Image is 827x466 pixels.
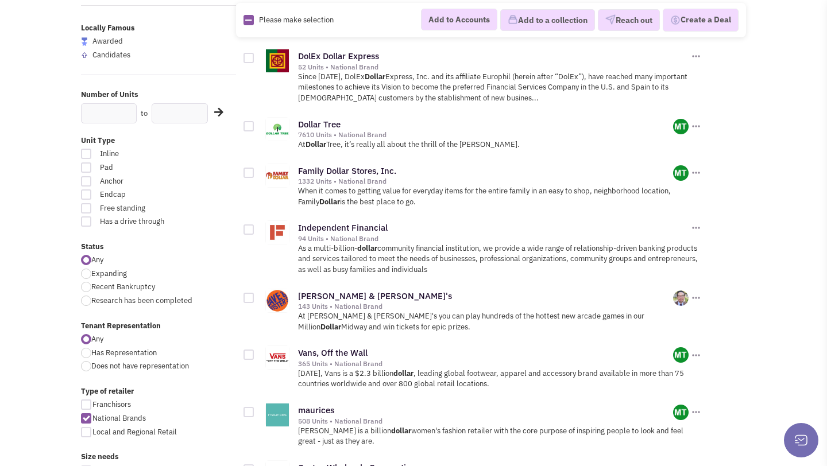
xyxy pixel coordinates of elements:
[421,9,497,30] button: Add to Accounts
[298,290,452,301] a: [PERSON_NAME] & [PERSON_NAME]'s
[298,186,702,207] p: When it comes to getting value for everyday items for the entire family in an easy to shop, neigh...
[92,413,146,423] span: National Brands
[673,405,689,420] img: CjNI01gqJkyD1aWX3k6yAw.png
[81,242,236,253] label: Status
[393,368,413,378] b: dollar
[92,162,188,173] span: Pad
[91,334,103,344] span: Any
[244,15,254,25] img: Rectangle.png
[508,14,518,25] img: icon-collection-lavender.png
[92,149,188,160] span: Inline
[81,452,236,463] label: Size needs
[92,216,188,227] span: Has a drive through
[598,9,660,31] button: Reach out
[673,290,689,306] img: ZUAP2X_AcEmPc-rEK3TrwA.png
[81,90,236,100] label: Number of Units
[298,359,673,368] div: 365 Units • National Brand
[298,63,689,72] div: 52 Units • National Brand
[141,108,148,119] label: to
[298,426,702,447] p: [PERSON_NAME] is a billion women's fashion retailer with the core purpose of inspiring people to ...
[298,177,673,186] div: 1332 Units • National Brand
[320,322,341,332] b: Dollar
[81,135,236,146] label: Unit Type
[91,296,192,305] span: Research has been completed
[259,14,334,24] span: Please make selection
[92,427,177,437] span: Local and Regional Retail
[500,9,595,31] button: Add to a collection
[605,14,616,25] img: VectorPaper_Plane.png
[298,347,368,358] a: Vans, Off the Wall
[92,176,188,187] span: Anchor
[673,119,689,134] img: CjNI01gqJkyD1aWX3k6yAw.png
[298,165,396,176] a: Family Dollar Stores, Inc.
[298,234,689,243] div: 94 Units • National Brand
[306,139,326,149] b: Dollar
[298,311,702,332] p: At [PERSON_NAME] & [PERSON_NAME]'s you can play hundreds of the hottest new arcade games in our M...
[81,37,88,46] img: locallyfamous-largeicon.png
[298,222,388,233] a: Independent Financial
[91,348,157,358] span: Has Representation
[298,405,334,415] a: maurices
[365,72,385,81] b: Dollar
[391,426,411,436] b: dollar
[319,197,340,207] b: Dollar
[92,50,130,60] span: Candidates
[92,399,131,409] span: Franchisors
[91,282,155,292] span: Recent Bankruptcy
[92,36,123,46] span: Awarded
[298,368,702,390] p: [DATE], Vans is a $2.3 billion , leading global footwear, apparel and accessory brand available i...
[357,243,377,253] b: dollar
[91,269,127,278] span: Expanding
[298,243,702,275] p: As a multi-billion- community financial institution, we provide a wide range of relationship-driv...
[298,302,673,311] div: 143 Units • National Brand
[92,189,188,200] span: Endcap
[298,51,379,61] a: DolEx Dollar Express
[91,255,103,265] span: Any
[298,72,702,104] p: Since [DATE], DolEx Express, Inc. and its affiliate Europhil (herein after “DolEx”), have reached...
[92,203,188,214] span: Free standing
[207,105,222,120] div: Search Nearby
[663,9,739,32] button: Create a Deal
[81,52,88,59] img: locallyfamous-upvote.png
[673,347,689,363] img: CjNI01gqJkyD1aWX3k6yAw.png
[91,361,189,371] span: Does not have representation
[81,321,236,332] label: Tenant Representation
[81,23,236,34] label: Locally Famous
[298,130,673,139] div: 7610 Units • National Brand
[298,139,702,150] p: At Tree, it’s really all about the thrill of the [PERSON_NAME].
[298,119,341,130] a: Dollar Tree
[81,386,236,397] label: Type of retailer
[670,14,681,26] img: Deal-Dollar.png
[673,165,689,181] img: CjNI01gqJkyD1aWX3k6yAw.png
[298,417,673,426] div: 508 Units • National Brand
